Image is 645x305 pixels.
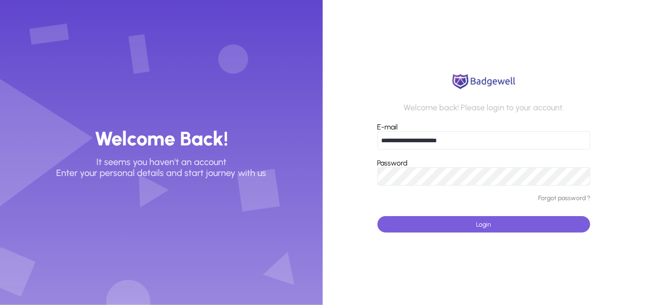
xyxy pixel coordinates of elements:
button: Login [378,216,590,233]
label: E-mail [378,123,398,131]
h3: Welcome Back! [94,127,228,151]
a: Forgot password ? [538,195,590,202]
p: Enter your personal details and start journey with us [56,167,266,178]
label: Password [378,159,408,167]
p: It seems you haven't an account [96,156,226,167]
p: Welcome back! Please login to your account. [404,103,564,113]
span: Login [476,221,491,228]
img: logo.png [450,72,518,91]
